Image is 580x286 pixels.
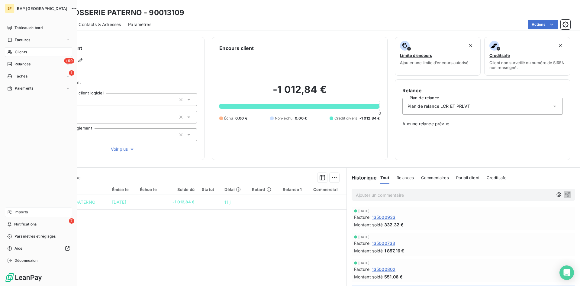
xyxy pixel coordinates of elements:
span: Plan de relance LCR ET PRLVT [408,103,470,109]
span: Clients [15,49,27,55]
span: Facture : [354,266,371,272]
span: Commentaires [421,175,449,180]
span: Aucune relance prévue [402,121,563,127]
div: Statut [202,187,217,192]
span: Notifications [14,222,37,227]
span: 332,32 € [384,222,404,228]
h6: Historique [347,174,377,181]
span: 0,00 € [235,116,247,121]
button: Actions [528,20,558,29]
span: 7 [69,218,74,224]
span: 551,06 € [384,274,403,280]
span: Montant soldé [354,274,383,280]
div: Solde dû [168,187,195,192]
span: 1 [69,70,74,76]
span: Tableau de bord [14,25,43,31]
span: Relances [397,175,414,180]
div: Relance 1 [283,187,306,192]
span: Ajouter une limite d’encours autorisé [400,60,469,65]
span: _ [313,199,315,205]
span: Non-échu [275,116,292,121]
span: 0 [379,111,381,116]
span: _ [283,199,285,205]
span: 0,00 € [295,116,307,121]
span: [DATE] [358,209,370,213]
a: Aide [5,244,72,253]
span: Propriétés Client [49,80,197,88]
h2: -1 012,84 € [219,84,380,102]
span: Paramètres [128,21,151,28]
h6: Informations client [37,44,197,52]
span: Montant soldé [354,248,383,254]
div: Délai [224,187,244,192]
span: -1 012,84 € [168,199,195,205]
span: 11 j [224,199,230,205]
span: [DATE] [112,199,126,205]
button: Voir plus [49,146,197,153]
span: 135000802 [372,266,395,272]
h3: CARROSSERIE PATERNO - 90013109 [53,7,185,18]
span: 1 857,16 € [384,248,404,254]
h6: Relance [402,87,563,94]
span: Paramètres et réglages [14,234,56,239]
button: CreditsafeClient non surveillé ou numéro de SIREN non renseigné. [484,37,570,76]
div: Retard [252,187,275,192]
span: Imports [14,209,28,215]
span: Limite d’encours [400,53,432,58]
span: Relances [14,61,31,67]
span: Factures [15,37,30,43]
img: Logo LeanPay [5,273,42,282]
span: +99 [64,58,74,64]
span: Tâches [15,74,27,79]
div: Échue le [140,187,161,192]
h6: Encours client [219,44,254,52]
span: Portail client [456,175,479,180]
span: Client non surveillé ou numéro de SIREN non renseigné. [489,60,565,70]
span: Facture : [354,214,371,220]
span: Facture : [354,240,371,246]
span: Aide [14,246,23,251]
span: 135000933 [372,214,395,220]
span: Paiements [15,86,33,91]
span: Déconnexion [14,258,38,263]
div: Émise le [112,187,133,192]
span: Montant soldé [354,222,383,228]
button: Limite d’encoursAjouter une limite d’encours autorisé [395,37,481,76]
span: 135000733 [372,240,395,246]
span: -1 012,84 € [359,116,380,121]
div: BF [5,4,14,13]
span: Crédit divers [334,116,357,121]
span: Creditsafe [489,53,510,58]
span: Contacts & Adresses [79,21,121,28]
input: Ajouter une valeur [76,114,81,120]
span: Creditsafe [487,175,507,180]
div: Open Intercom Messenger [559,265,574,280]
span: BAP [GEOGRAPHIC_DATA] [17,6,67,11]
span: Tout [380,175,389,180]
span: Voir plus [111,146,135,152]
span: Échu [224,116,233,121]
div: Commercial [313,187,343,192]
span: [DATE] [358,235,370,239]
span: [DATE] [358,261,370,265]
